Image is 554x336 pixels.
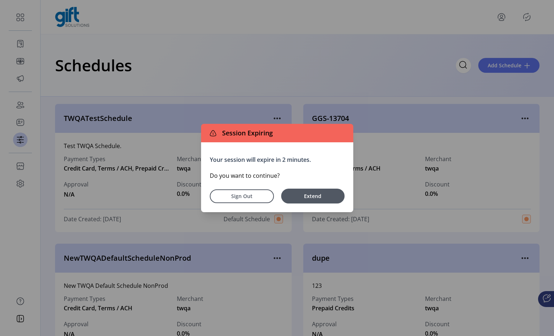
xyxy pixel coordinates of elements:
[285,192,341,200] span: Extend
[210,171,345,180] p: Do you want to continue?
[210,155,345,164] p: Your session will expire in 2 minutes.
[210,189,274,203] button: Sign Out
[219,128,273,138] span: Session Expiring
[281,189,345,203] button: Extend
[219,192,264,200] span: Sign Out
